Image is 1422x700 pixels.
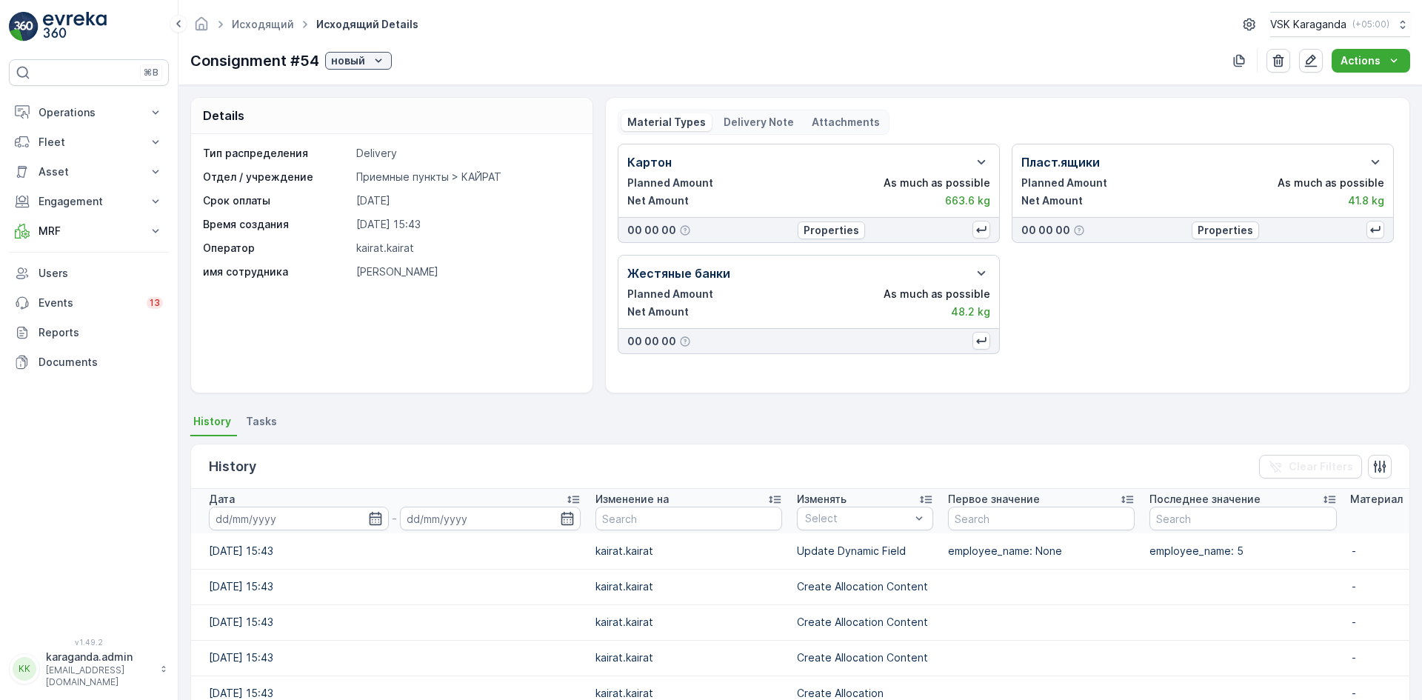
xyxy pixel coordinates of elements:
[39,355,163,370] p: Documents
[193,414,231,429] span: History
[790,604,940,640] td: Create Allocation Content
[191,533,588,569] td: [DATE] 15:43
[39,296,138,310] p: Events
[812,115,880,130] p: Attachments
[627,153,672,171] p: Картон
[1352,19,1389,30] p: ( +05:00 )
[203,217,350,232] p: Время создания
[193,21,210,34] a: Homepage
[1344,640,1409,676] td: -
[627,264,730,282] p: Жестяные банки
[9,288,169,318] a: Events13
[356,264,577,279] p: [PERSON_NAME]
[39,164,139,179] p: Asset
[1348,193,1384,208] p: 41.8 kg
[356,146,577,161] p: Delivery
[150,297,160,309] p: 13
[627,193,689,208] p: Net Amount
[39,266,163,281] p: Users
[790,533,940,569] td: Update Dynamic Field
[203,146,350,161] p: Тип распределения
[805,511,909,526] p: Select
[203,170,350,184] p: Отдел / учреждение
[9,98,169,127] button: Operations
[203,241,350,256] p: Оператор
[392,510,397,527] p: -
[39,194,139,209] p: Engagement
[790,569,940,604] td: Create Allocation Content
[1149,492,1261,507] p: Последнее значение
[9,347,169,377] a: Documents
[39,224,139,239] p: MRF
[232,18,294,30] a: Исходящий
[1278,176,1384,190] p: As much as possible
[331,53,365,68] p: новый
[797,492,847,507] p: Изменять
[13,657,36,681] div: KK
[948,492,1040,507] p: Первое значение
[209,492,235,507] p: Дата
[1198,223,1253,238] p: Properties
[724,115,794,130] p: Delivery Note
[627,334,676,349] p: 00 00 00
[39,325,163,340] p: Reports
[1021,153,1100,171] p: Пласт.ящики
[9,650,169,688] button: KKkaraganda.admin[EMAIL_ADDRESS][DOMAIN_NAME]
[588,604,790,640] td: kairat.kairat
[356,241,577,256] p: kairat.kairat
[9,187,169,216] button: Engagement
[191,604,588,640] td: [DATE] 15:43
[356,170,577,184] p: Приемные пункты > КАЙРАТ
[1259,455,1362,479] button: Clear Filters
[9,638,169,647] span: v 1.49.2
[588,640,790,676] td: kairat.kairat
[595,492,669,507] p: Изменение на
[588,569,790,604] td: kairat.kairat
[209,507,389,530] input: dd/mm/yyyy
[190,50,319,72] p: Consignment #54
[1073,224,1085,236] div: Help Tooltip Icon
[627,176,713,190] p: Planned Amount
[941,533,1142,569] td: employee_name: None
[798,221,865,239] button: Properties
[144,67,158,79] p: ⌘B
[945,193,990,208] p: 663.6 kg
[1344,604,1409,640] td: -
[43,12,107,41] img: logo_light-DOdMpM7g.png
[1289,459,1353,474] p: Clear Filters
[1142,533,1343,569] td: employee_name: 5
[790,640,940,676] td: Create Allocation Content
[9,157,169,187] button: Asset
[9,259,169,288] a: Users
[948,507,1135,530] input: Search
[1332,49,1410,73] button: Actions
[1021,223,1070,238] p: 00 00 00
[1270,17,1346,32] p: VSK Karaganda
[9,216,169,246] button: MRF
[9,318,169,347] a: Reports
[951,304,990,319] p: 48.2 kg
[325,52,392,70] button: новый
[203,193,350,208] p: Срок оплаты
[46,664,153,688] p: [EMAIL_ADDRESS][DOMAIN_NAME]
[246,414,277,429] span: Tasks
[356,217,577,232] p: [DATE] 15:43
[627,223,676,238] p: 00 00 00
[1270,12,1410,37] button: VSK Karaganda(+05:00)
[203,264,350,279] p: имя сотрудника
[627,115,706,130] p: Material Types
[9,127,169,157] button: Fleet
[1344,533,1409,569] td: -
[313,17,421,32] span: Исходящий Details
[9,12,39,41] img: logo
[595,507,782,530] input: Search
[588,533,790,569] td: kairat.kairat
[1350,492,1403,507] p: Материал
[46,650,153,664] p: karaganda.admin
[356,193,577,208] p: [DATE]
[191,640,588,676] td: [DATE] 15:43
[1344,569,1409,604] td: -
[203,107,244,124] p: Details
[627,287,713,301] p: Planned Amount
[679,336,691,347] div: Help Tooltip Icon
